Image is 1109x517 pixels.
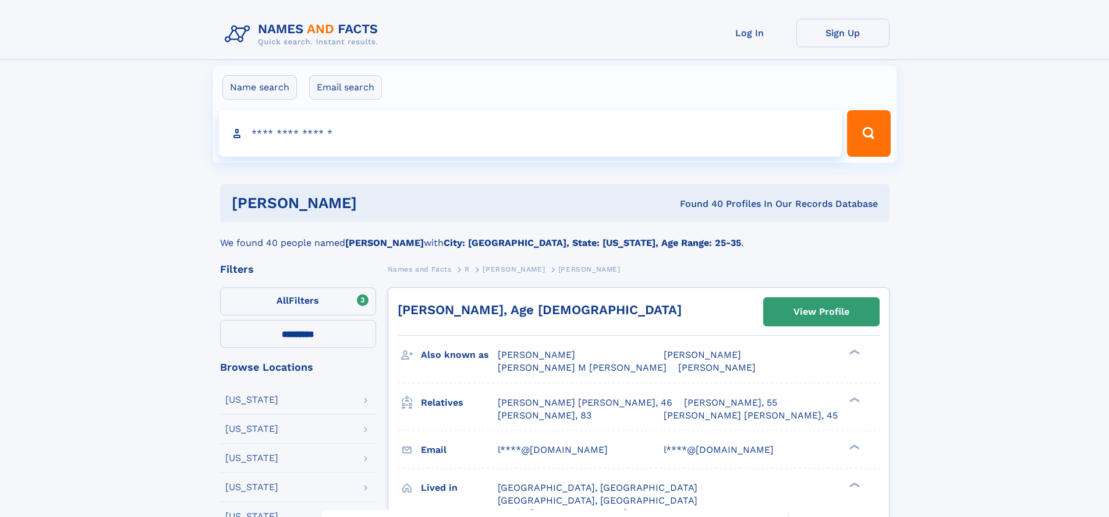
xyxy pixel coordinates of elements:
[483,265,545,273] span: [PERSON_NAME]
[684,396,777,409] a: [PERSON_NAME], 55
[703,19,796,47] a: Log In
[498,396,672,409] a: [PERSON_NAME] [PERSON_NAME], 46
[846,481,860,488] div: ❯
[498,362,667,373] span: [PERSON_NAME] M [PERSON_NAME]
[518,198,878,210] div: Found 40 Profiles In Our Records Database
[398,303,682,317] a: [PERSON_NAME], Age [DEMOGRAPHIC_DATA]
[225,483,278,492] div: [US_STATE]
[465,265,470,273] span: R
[498,495,697,506] span: [GEOGRAPHIC_DATA], [GEOGRAPHIC_DATA]
[846,443,860,451] div: ❯
[796,19,890,47] a: Sign Up
[345,237,424,248] b: [PERSON_NAME]
[678,362,756,373] span: [PERSON_NAME]
[498,482,697,493] span: [GEOGRAPHIC_DATA], [GEOGRAPHIC_DATA]
[793,298,849,325] div: View Profile
[220,222,890,250] div: We found 40 people named with .
[220,19,388,50] img: Logo Names and Facts
[465,262,470,276] a: R
[498,409,591,422] a: [PERSON_NAME], 83
[847,110,890,157] button: Search Button
[498,349,575,360] span: [PERSON_NAME]
[421,440,498,460] h3: Email
[558,265,621,273] span: [PERSON_NAME]
[764,298,879,326] a: View Profile
[846,349,860,356] div: ❯
[225,395,278,405] div: [US_STATE]
[421,345,498,365] h3: Also known as
[219,110,842,157] input: search input
[421,478,498,498] h3: Lived in
[483,262,545,276] a: [PERSON_NAME]
[225,453,278,463] div: [US_STATE]
[220,362,376,372] div: Browse Locations
[222,75,297,100] label: Name search
[388,262,452,276] a: Names and Facts
[232,196,519,210] h1: [PERSON_NAME]
[277,295,289,306] span: All
[444,237,741,248] b: City: [GEOGRAPHIC_DATA], State: [US_STATE], Age Range: 25-35
[421,393,498,413] h3: Relatives
[220,264,376,275] div: Filters
[309,75,382,100] label: Email search
[664,409,838,422] a: [PERSON_NAME] [PERSON_NAME], 45
[225,424,278,434] div: [US_STATE]
[664,349,741,360] span: [PERSON_NAME]
[846,396,860,403] div: ❯
[220,287,376,315] label: Filters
